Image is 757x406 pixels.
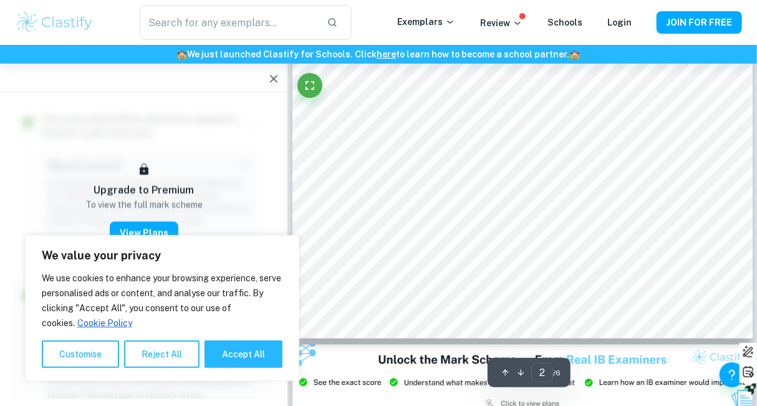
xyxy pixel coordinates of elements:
h6: Upgrade to Premium [94,183,194,198]
input: Search for any exemplars... [140,5,317,40]
h6: We just launched Clastify for Schools. Click to learn how to become a school partner. [2,47,755,61]
p: Exemplars [397,15,455,29]
span: 🏫 [570,49,581,59]
a: Schools [547,17,582,27]
span: 🏫 [177,49,188,59]
div: We value your privacy [25,235,299,381]
a: Login [607,17,632,27]
button: Fullscreen [297,73,322,98]
button: Help and Feedback [720,362,745,387]
p: We use cookies to enhance your browsing experience, serve personalised ads or content, and analys... [42,271,282,331]
button: Accept All [205,341,282,368]
a: Cookie Policy [77,317,133,329]
img: Clastify logo [15,10,94,35]
p: Review [480,16,523,30]
button: JOIN FOR FREE [657,11,742,34]
p: To view the full mark scheme [85,198,203,211]
button: View Plans [110,221,178,244]
p: We value your privacy [42,248,282,263]
button: Reject All [124,341,200,368]
a: here [377,49,397,59]
span: / 6 [553,367,561,379]
button: Customise [42,341,119,368]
